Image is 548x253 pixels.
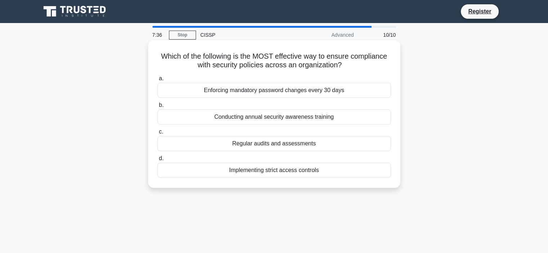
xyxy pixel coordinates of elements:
[157,109,391,125] div: Conducting annual security awareness training
[159,75,164,81] span: a.
[157,163,391,178] div: Implementing strict access controls
[157,136,391,151] div: Regular audits and assessments
[159,155,164,161] span: d.
[148,28,169,42] div: 7:36
[196,28,295,42] div: CISSP
[295,28,358,42] div: Advanced
[157,52,392,70] h5: Which of the following is the MOST effective way to ensure compliance with security policies acro...
[464,7,495,16] a: Register
[358,28,400,42] div: 10/10
[159,128,163,135] span: c.
[157,83,391,98] div: Enforcing mandatory password changes every 30 days
[169,31,196,40] a: Stop
[159,102,164,108] span: b.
